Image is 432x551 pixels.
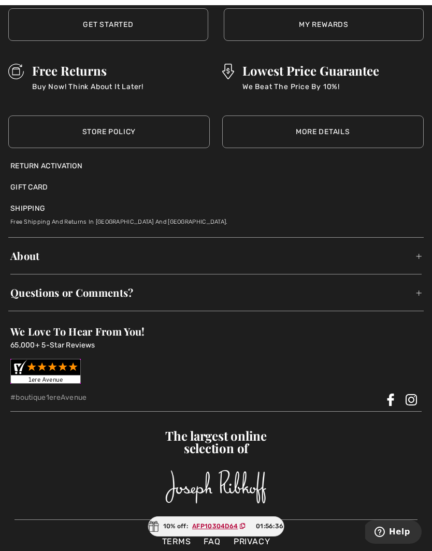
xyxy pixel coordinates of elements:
[405,394,417,406] img: Instagram
[222,115,424,148] a: More Details
[10,203,45,214] a: Shipping
[148,516,284,536] div: 10% off:
[10,324,145,338] span: We Love To Hear From You!
[8,8,208,41] a: Get Started
[32,64,143,77] h3: Free Returns
[157,535,196,548] a: Terms
[8,115,210,148] a: Store Policy
[10,214,422,227] p: Free shipping and Returns in [GEOGRAPHIC_DATA] and [GEOGRAPHIC_DATA].
[10,277,422,309] span: Questions or Comments?
[242,81,379,103] p: We Beat The Price By 10%!
[222,64,234,79] img: Lowest Price Guarantee
[10,341,95,350] a: 65,000+ 5-Star Reviews
[10,240,422,272] span: About
[384,394,397,406] img: Facebook
[165,470,266,504] img: Joseph Ribkoff
[10,392,216,403] p: #boutique1ereAvenue
[10,161,422,171] a: Return Activation
[133,429,299,454] span: The largest online selection of
[10,182,48,193] a: Gift Card
[242,64,379,77] h3: Lowest Price Guarantee
[228,535,276,548] a: Privacy
[149,521,159,532] img: Gift.svg
[192,523,238,530] ins: AFP10304D64
[256,521,283,531] span: 01:56:36
[224,8,424,41] a: My Rewards
[10,359,81,384] img: Customer Reviews
[32,81,143,103] p: Buy Now! Think About It Later!
[365,520,422,546] iframe: Opens a widget where you can find more information
[198,535,225,548] a: FAQ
